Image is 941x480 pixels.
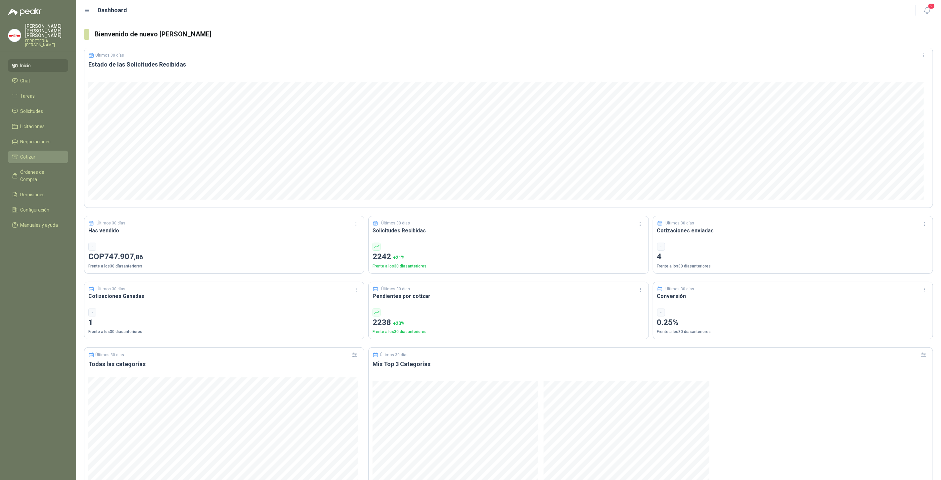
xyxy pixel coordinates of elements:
[21,191,45,198] span: Remisiones
[373,292,644,300] h3: Pendientes por cotizar
[657,243,665,251] div: -
[21,62,31,69] span: Inicio
[88,251,360,263] p: COP
[393,321,405,326] span: + 20 %
[381,286,410,292] p: Últimos 30 días
[657,309,665,316] div: -
[88,309,96,316] div: -
[657,329,929,335] p: Frente a los 30 días anteriores
[8,105,68,118] a: Solicitudes
[8,151,68,163] a: Cotizar
[88,329,360,335] p: Frente a los 30 días anteriores
[8,90,68,102] a: Tareas
[88,61,929,69] h3: Estado de las Solicitudes Recibidas
[97,220,126,226] p: Últimos 30 días
[88,226,360,235] h3: Has vendido
[657,226,929,235] h3: Cotizaciones enviadas
[25,39,68,47] p: FERRETERIA [PERSON_NAME]
[88,316,360,329] p: 1
[8,188,68,201] a: Remisiones
[657,316,929,329] p: 0.25%
[393,255,405,260] span: + 21 %
[21,77,30,84] span: Chat
[98,6,127,15] h1: Dashboard
[134,253,143,261] span: ,86
[657,251,929,263] p: 4
[657,263,929,269] p: Frente a los 30 días anteriores
[928,3,935,9] span: 2
[373,316,644,329] p: 2238
[373,226,644,235] h3: Solicitudes Recibidas
[88,263,360,269] p: Frente a los 30 días anteriores
[21,92,35,100] span: Tareas
[96,53,124,58] p: Últimos 30 días
[665,220,694,226] p: Últimos 30 días
[373,360,929,368] h3: Mis Top 3 Categorías
[21,138,51,145] span: Negociaciones
[665,286,694,292] p: Últimos 30 días
[21,221,58,229] span: Manuales y ayuda
[381,220,410,226] p: Últimos 30 días
[657,292,929,300] h3: Conversión
[96,353,124,357] p: Últimos 30 días
[8,74,68,87] a: Chat
[21,108,43,115] span: Solicitudes
[88,292,360,300] h3: Cotizaciones Ganadas
[21,206,50,214] span: Configuración
[88,360,360,368] h3: Todas las categorías
[8,135,68,148] a: Negociaciones
[21,123,45,130] span: Licitaciones
[104,252,143,261] span: 747.907
[8,120,68,133] a: Licitaciones
[97,286,126,292] p: Últimos 30 días
[8,204,68,216] a: Configuración
[8,166,68,186] a: Órdenes de Compra
[921,5,933,17] button: 2
[8,59,68,72] a: Inicio
[95,29,933,39] h3: Bienvenido de nuevo [PERSON_NAME]
[21,153,36,161] span: Cotizar
[21,168,62,183] span: Órdenes de Compra
[373,329,644,335] p: Frente a los 30 días anteriores
[373,263,644,269] p: Frente a los 30 días anteriores
[380,353,409,357] p: Últimos 30 días
[8,8,42,16] img: Logo peakr
[8,29,21,42] img: Company Logo
[373,251,644,263] p: 2242
[25,24,68,38] p: [PERSON_NAME] [PERSON_NAME] [PERSON_NAME]
[8,219,68,231] a: Manuales y ayuda
[88,243,96,251] div: -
